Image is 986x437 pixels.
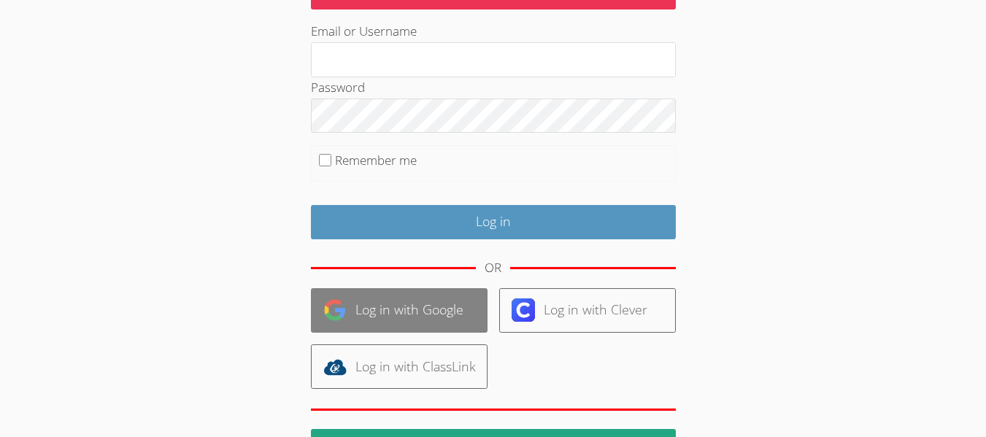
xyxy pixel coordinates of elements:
a: Log in with Clever [499,288,676,333]
a: Log in with ClassLink [311,344,488,389]
img: classlink-logo-d6bb404cc1216ec64c9a2012d9dc4662098be43eaf13dc465df04b49fa7ab582.svg [323,355,347,379]
label: Remember me [335,152,417,169]
label: Email or Username [311,23,417,39]
img: clever-logo-6eab21bc6e7a338710f1a6ff85c0baf02591cd810cc4098c63d3a4b26e2feb20.svg [512,298,535,322]
input: Log in [311,205,676,239]
div: OR [485,258,501,279]
a: Log in with Google [311,288,488,333]
label: Password [311,79,365,96]
img: google-logo-50288ca7cdecda66e5e0955fdab243c47b7ad437acaf1139b6f446037453330a.svg [323,298,347,322]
